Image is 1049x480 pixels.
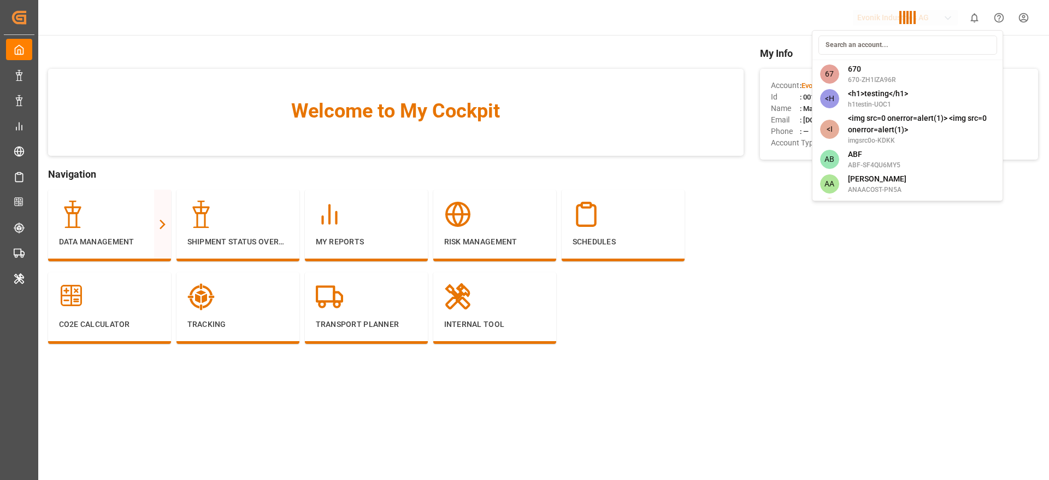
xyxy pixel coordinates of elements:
[802,81,867,90] span: Evonik Industries AG
[987,5,1011,30] button: Help Center
[962,5,987,30] button: show 0 new notifications
[771,137,817,149] span: Account Type
[316,319,417,330] p: Transport Planner
[771,91,800,103] span: Id
[187,319,288,330] p: Tracking
[771,80,800,91] span: Account
[800,116,971,124] span: : [DOMAIN_NAME][EMAIL_ADDRESS][DOMAIN_NAME]
[187,236,288,248] p: Shipment Status Overview
[771,126,800,137] span: Phone
[573,236,674,248] p: Schedules
[70,96,722,126] span: Welcome to My Cockpit
[59,319,160,330] p: CO2e Calculator
[800,93,872,101] span: : 0011t000013eqN2AAI
[48,167,744,182] span: Navigation
[800,81,867,90] span: :
[444,319,545,330] p: Internal Tool
[800,104,836,113] span: : Madhu T V
[760,46,1038,61] span: My Info
[818,36,997,55] input: Search an account...
[316,236,417,248] p: My Reports
[444,236,545,248] p: Risk Management
[59,236,160,248] p: Data Management
[771,114,800,126] span: Email
[800,127,809,136] span: : —
[771,103,800,114] span: Name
